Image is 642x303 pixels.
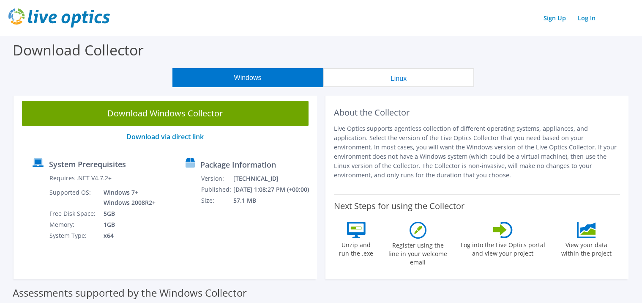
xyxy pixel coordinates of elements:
label: System Prerequisites [49,160,126,168]
label: Next Steps for using the Collector [334,201,464,211]
td: [DATE] 1:08:27 PM (+00:00) [233,184,313,195]
a: Log In [574,12,600,24]
label: View your data within the project [556,238,617,258]
td: System Type: [49,230,97,241]
a: Download Windows Collector [22,101,309,126]
td: [TECHNICAL_ID] [233,173,313,184]
a: Download via direct link [126,132,204,141]
td: Supported OS: [49,187,97,208]
label: Unzip and run the .exe [337,238,376,258]
a: Sign Up [539,12,570,24]
h2: About the Collector [334,107,620,118]
label: Requires .NET V4.7.2+ [49,174,112,182]
p: Live Optics supports agentless collection of different operating systems, appliances, and applica... [334,124,620,180]
td: Free Disk Space: [49,208,97,219]
td: Windows 7+ Windows 2008R2+ [97,187,157,208]
td: 1GB [97,219,157,230]
label: Package Information [200,160,276,169]
td: 5GB [97,208,157,219]
td: Size: [201,195,233,206]
label: Download Collector [13,40,144,60]
button: Linux [323,68,474,87]
label: Assessments supported by the Windows Collector [13,289,247,297]
img: live_optics_svg.svg [8,8,110,28]
button: Windows [172,68,323,87]
label: Log into the Live Optics portal and view your project [460,238,546,258]
td: x64 [97,230,157,241]
td: Version: [201,173,233,184]
td: Published: [201,184,233,195]
td: 57.1 MB [233,195,313,206]
td: Memory: [49,219,97,230]
label: Register using the line in your welcome email [386,239,450,267]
